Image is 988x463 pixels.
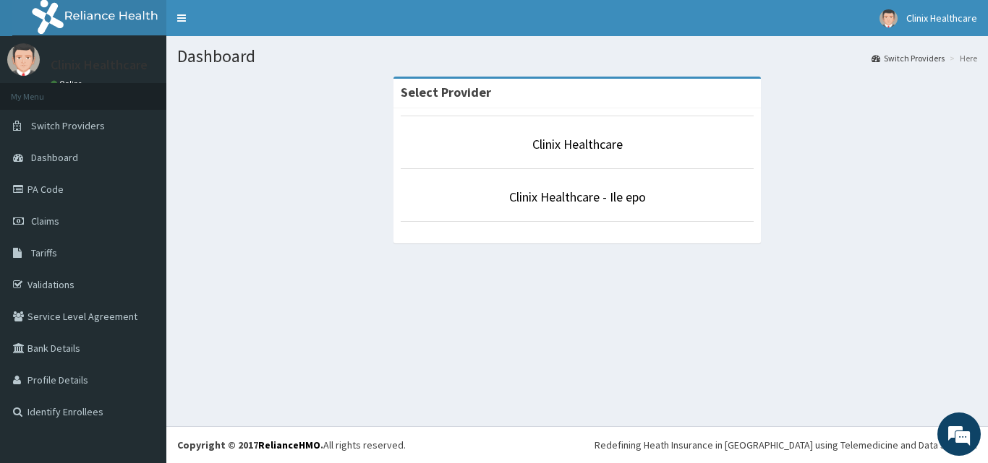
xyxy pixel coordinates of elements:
li: Here [946,52,977,64]
p: Clinix Healthcare [51,59,148,72]
span: Claims [31,215,59,228]
a: Switch Providers [872,52,945,64]
div: Redefining Heath Insurance in [GEOGRAPHIC_DATA] using Telemedicine and Data Science! [595,438,977,452]
span: Tariffs [31,246,57,259]
span: Clinix Healthcare [906,12,977,25]
a: RelianceHMO [258,438,320,451]
img: User Image [880,9,898,27]
a: Clinix Healthcare - Ile epo [509,189,646,205]
footer: All rights reserved. [166,426,988,463]
a: Online [51,79,85,89]
a: Clinix Healthcare [532,136,623,152]
h1: Dashboard [177,47,977,66]
span: Switch Providers [31,119,105,132]
img: User Image [7,43,40,76]
strong: Copyright © 2017 . [177,438,323,451]
strong: Select Provider [401,84,491,100]
span: Dashboard [31,151,78,164]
